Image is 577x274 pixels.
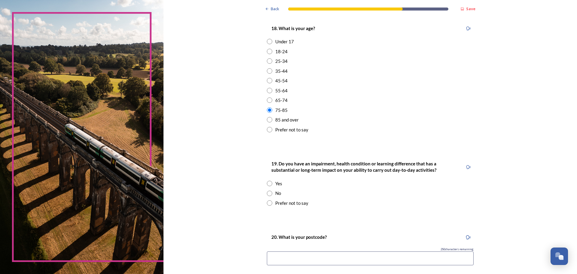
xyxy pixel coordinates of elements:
[275,107,288,114] div: 75-85
[275,48,288,55] div: 18-24
[466,6,475,11] strong: Save
[271,6,279,12] span: Back
[275,38,294,45] div: Under 17
[271,234,327,240] strong: 20. What is your postcode?
[441,247,474,251] span: 250 characters remaining
[275,77,288,84] div: 45-54
[271,161,437,173] strong: 19. Do you have an impairment, health condition or learning difference that has a substantial or ...
[275,97,288,104] div: 65-74
[275,68,288,75] div: 35-44
[275,126,308,133] div: Prefer not to say
[275,200,308,207] div: Prefer not to say
[551,248,568,265] button: Open Chat
[275,190,281,197] div: No
[271,26,315,31] strong: 18. What is your age?
[275,58,288,65] div: 25-34
[275,116,299,123] div: 85 and over
[275,180,282,187] div: Yes
[275,87,288,94] div: 55-64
